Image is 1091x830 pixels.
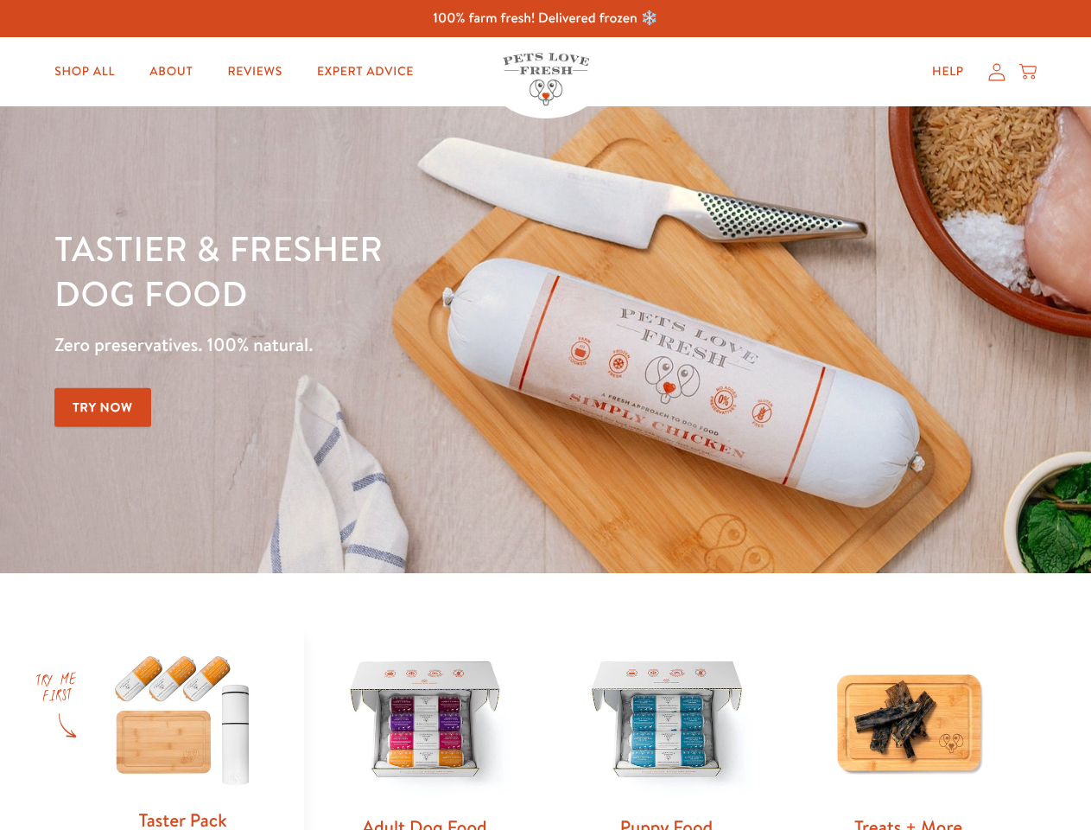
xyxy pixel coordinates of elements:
a: Expert Advice [303,54,428,89]
a: Reviews [213,54,295,89]
a: Try Now [54,388,151,427]
a: About [136,54,206,89]
img: Pets Love Fresh [503,53,589,105]
p: Zero preservatives. 100% natural. [54,329,709,361]
a: Shop All [41,54,129,89]
a: Help [918,54,978,89]
h1: Tastier & fresher dog food [54,226,709,316]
